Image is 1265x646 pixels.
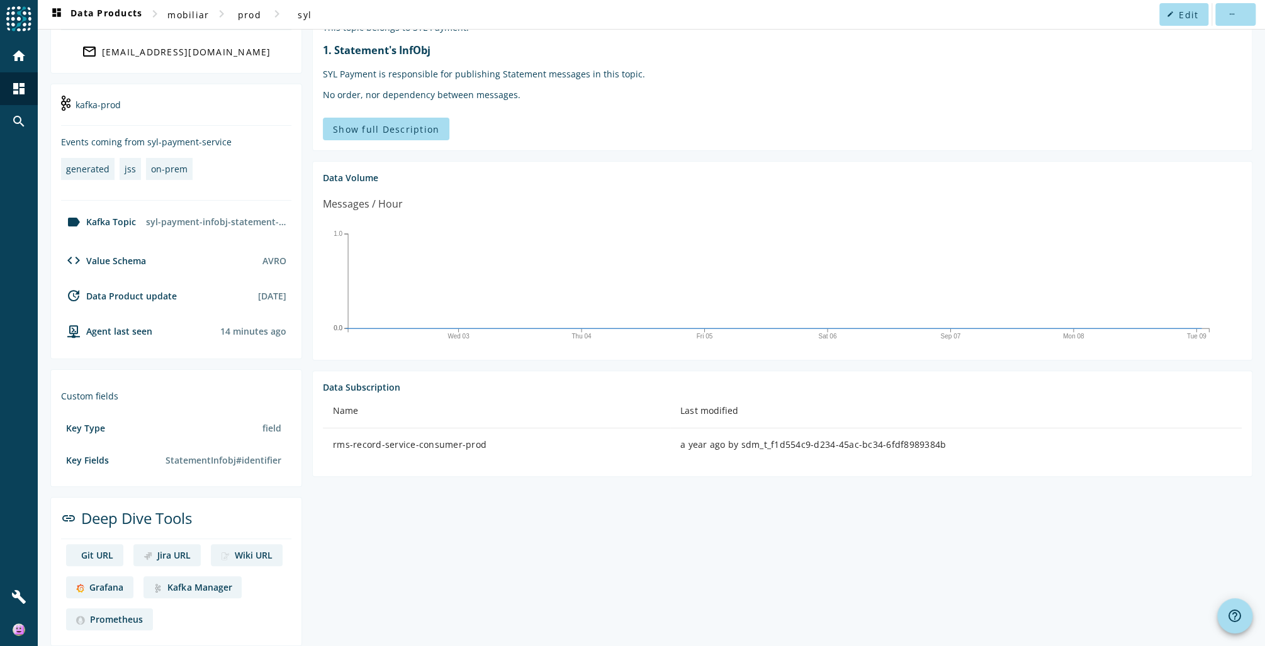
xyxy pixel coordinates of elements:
[334,230,342,237] text: 1.0
[11,114,26,129] mat-icon: search
[133,544,201,566] a: deep dive imageJira URL
[49,7,142,22] span: Data Products
[66,454,109,466] div: Key Fields
[102,46,271,58] div: [EMAIL_ADDRESS][DOMAIN_NAME]
[11,81,26,96] mat-icon: dashboard
[323,393,670,428] th: Name
[298,9,312,21] span: syl
[61,94,291,126] div: kafka-prod
[1179,9,1198,21] span: Edit
[1227,608,1242,623] mat-icon: help_outline
[61,96,70,111] img: kafka-prod
[211,544,283,566] a: deep dive imageWiki URL
[6,6,31,31] img: spoud-logo.svg
[1187,333,1206,340] text: Tue 09
[154,584,162,593] img: deep dive image
[11,48,26,64] mat-icon: home
[89,581,123,593] div: Grafana
[323,89,1242,101] p: No order, nor dependency between messages.
[447,333,469,340] text: Wed 03
[940,333,960,340] text: Sep 07
[147,6,162,21] mat-icon: chevron_right
[235,549,273,561] div: Wiki URL
[90,613,143,625] div: Prometheus
[151,163,188,175] div: on-prem
[334,325,342,331] text: 0.0
[81,549,113,561] div: Git URL
[66,608,153,630] a: deep dive imagePrometheus
[221,552,230,560] img: deep dive image
[157,549,191,561] div: Jira URL
[66,253,81,268] mat-icon: code
[66,163,110,175] div: generated
[323,68,1242,80] p: SYL Payment is responsible for publishing Statement messages in this topic.
[214,6,229,21] mat-icon: chevron_right
[61,508,291,539] div: Deep Dive Tools
[82,44,97,59] mat-icon: mail_outline
[262,255,286,267] div: AVRO
[11,589,26,604] mat-icon: build
[1159,3,1208,26] button: Edit
[162,3,214,26] button: mobiliar
[220,325,286,337] div: Agents typically reports every 15min to 1h
[44,3,147,26] button: Data Products
[167,581,232,593] div: Kafka Manager
[143,552,152,560] img: deep dive image
[66,544,123,566] a: deep dive imageGit URL
[66,288,81,303] mat-icon: update
[258,290,286,302] div: [DATE]
[61,390,291,402] div: Custom fields
[61,136,291,148] div: Events coming from syl-payment-service
[333,438,660,451] div: rms-record-service-consumer-prod
[818,333,836,340] text: Sat 06
[125,163,136,175] div: jss
[61,288,177,303] div: Data Product update
[323,43,1242,57] h3: 1. Statement's InfObj
[284,3,325,26] button: syl
[49,7,64,22] mat-icon: dashboard
[61,323,152,338] div: agent-env-prod
[1228,11,1235,18] mat-icon: more_horiz
[160,449,286,471] div: StatementInfobj#identifier
[61,40,291,63] a: [EMAIL_ADDRESS][DOMAIN_NAME]
[141,211,291,233] div: syl-payment-infobj-statement-prod
[1167,11,1174,18] mat-icon: edit
[697,333,713,340] text: Fri 05
[61,511,76,526] mat-icon: link
[1063,333,1084,340] text: Mon 08
[13,623,25,636] img: 715c519ef723173cb3843e93f5ce4079
[76,584,84,593] img: deep dive image
[323,381,1242,393] div: Data Subscription
[76,616,85,625] img: deep dive image
[66,576,133,598] a: deep dive imageGrafana
[61,214,136,230] div: Kafka Topic
[670,428,1242,461] td: a year ago by sdm_t_f1d554c9-d234-45ac-bc34-6fdf8989384b
[66,214,81,230] mat-icon: label
[66,422,105,434] div: Key Type
[323,172,1242,184] div: Data Volume
[238,9,261,21] span: prod
[571,333,592,340] text: Thu 04
[61,253,146,268] div: Value Schema
[257,417,286,439] div: field
[670,393,1242,428] th: Last modified
[323,196,403,212] div: Messages / Hour
[269,6,284,21] mat-icon: chevron_right
[167,9,209,21] span: mobiliar
[323,118,449,140] button: Show full Description
[143,576,242,598] a: deep dive imageKafka Manager
[333,123,439,135] span: Show full Description
[229,3,269,26] button: prod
